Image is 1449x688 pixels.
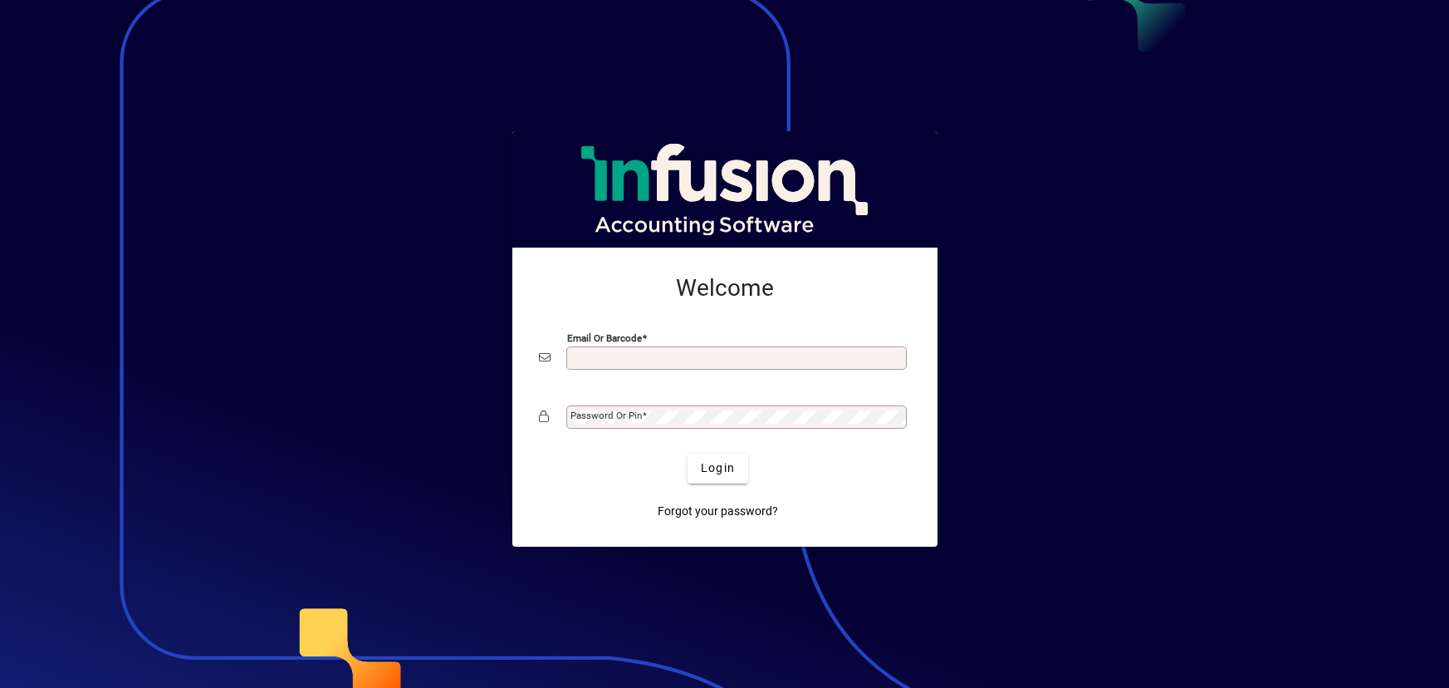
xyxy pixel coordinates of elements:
span: Login [701,459,735,477]
h2: Welcome [539,274,911,302]
span: Forgot your password? [658,503,778,520]
mat-label: Password or Pin [570,410,642,421]
a: Forgot your password? [651,497,785,527]
mat-label: Email or Barcode [567,332,642,343]
button: Login [688,454,748,484]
